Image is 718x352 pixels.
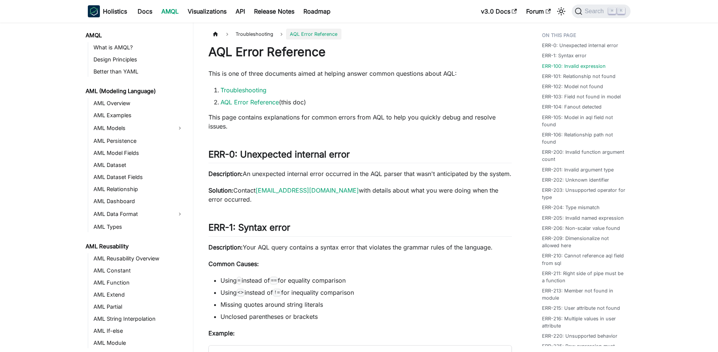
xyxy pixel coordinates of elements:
[542,148,626,163] a: ERR-200: Invalid function argument count
[91,338,187,348] a: AML Module
[91,314,187,324] a: AML String Interpolation
[542,305,620,312] a: ERR-215: User attribute not found
[542,235,626,249] a: ERR-209: Dimensionalize not allowed here
[542,114,626,128] a: ERR-105: Model in aql field not found
[608,8,616,14] kbd: ⌘
[91,42,187,53] a: What is AMQL?
[208,29,223,40] a: Home page
[237,289,245,296] code: <>
[208,170,243,178] strong: Description:
[83,86,187,96] a: AML (Modeling Language)
[208,169,512,178] p: An unexpected internal error occurred in the AQL parser that wasn't anticipated by the system.
[542,270,626,284] a: ERR-211: Right side of pipe must be a function
[231,5,250,17] a: API
[103,7,127,16] b: Holistics
[91,184,187,194] a: AML Relationship
[542,332,617,340] a: ERR-220: Unsupported behavior
[542,131,626,145] a: ERR-106: Relationship path not found
[208,149,512,163] h2: ERR-0: Unexpected internal error
[542,225,620,232] a: ERR-206: Non-scalar value found
[542,52,586,59] a: ERR-1: Syntax error
[270,277,278,284] code: ==
[91,196,187,207] a: AML Dashboard
[91,265,187,276] a: AML Constant
[91,277,187,288] a: AML Function
[542,42,618,49] a: ERR-0: Unexpected internal error
[476,5,522,17] a: v3.0 Docs
[91,289,187,300] a: AML Extend
[208,29,512,40] nav: Breadcrumbs
[232,29,277,40] span: Troubleshooting
[91,148,187,158] a: AML Model Fields
[173,208,187,220] button: Expand sidebar category 'AML Data Format'
[208,329,235,337] strong: Example:
[88,5,127,17] a: HolisticsHolistics
[91,172,187,182] a: AML Dataset Fields
[91,122,173,134] a: AML Models
[256,187,359,194] a: [EMAIL_ADDRESS][DOMAIN_NAME]
[208,69,512,78] p: This is one of three documents aimed at helping answer common questions about AQL:
[542,252,626,266] a: ERR-210: Cannot reference aql field from sql
[208,186,512,204] p: Contact with details about what you were doing when the error occurred.
[542,63,606,70] a: ERR-100: Invalid expression
[286,29,341,40] span: AQL Error Reference
[91,222,187,232] a: AML Types
[208,187,233,194] strong: Solution:
[555,5,567,17] button: Switch between dark and light mode (currently light mode)
[91,98,187,109] a: AML Overview
[133,5,157,17] a: Docs
[83,30,187,41] a: AMQL
[157,5,183,17] a: AMQL
[91,301,187,312] a: AML Partial
[91,110,187,121] a: AML Examples
[582,8,608,15] span: Search
[542,166,614,173] a: ERR-201: Invalid argument type
[91,160,187,170] a: AML Dataset
[208,44,512,60] h1: AQL Error Reference
[299,5,335,17] a: Roadmap
[183,5,231,17] a: Visualizations
[542,187,626,201] a: ERR-203: Unsupported operator for type
[91,326,187,336] a: AML If-else
[83,241,187,252] a: AML Reusability
[91,66,187,77] a: Better than YAML
[220,98,512,107] li: (this doc)
[237,277,242,284] code: =
[572,5,630,18] button: Search (Command+K)
[220,86,266,94] a: Troubleshooting
[220,288,512,297] li: Using instead of for inequality comparison
[542,83,603,90] a: ERR-102: Model not found
[220,276,512,285] li: Using instead of for equality comparison
[250,5,299,17] a: Release Notes
[617,8,625,14] kbd: K
[542,103,602,110] a: ERR-104: Fanout detected
[88,5,100,17] img: Holistics
[80,23,193,352] nav: Docs sidebar
[522,5,555,17] a: Forum
[542,287,626,301] a: ERR-213: Member not found in module
[91,208,173,220] a: AML Data Format
[208,113,512,131] p: This page contains explanations for common errors from AQL to help you quickly debug and resolve ...
[220,312,512,321] li: Unclosed parentheses or brackets
[91,136,187,146] a: AML Persistence
[542,93,621,100] a: ERR-103: Field not found in model
[91,54,187,65] a: Design Principles
[208,243,512,252] p: Your AQL query contains a syntax error that violates the grammar rules of the language.
[208,260,259,268] strong: Common Causes:
[542,73,615,80] a: ERR-101: Relationship not found
[542,315,626,329] a: ERR-216: Multiple values in user attribute
[220,98,279,106] a: AQL Error Reference
[91,253,187,264] a: AML Reusability Overview
[208,243,243,251] strong: Description:
[542,204,600,211] a: ERR-204: Type mismatch
[273,289,281,296] code: !=
[220,300,512,309] li: Missing quotes around string literals
[542,214,624,222] a: ERR-205: Invalid named expression
[173,122,187,134] button: Expand sidebar category 'AML Models'
[542,176,609,184] a: ERR-202: Unknown identifier
[208,222,512,236] h2: ERR-1: Syntax error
